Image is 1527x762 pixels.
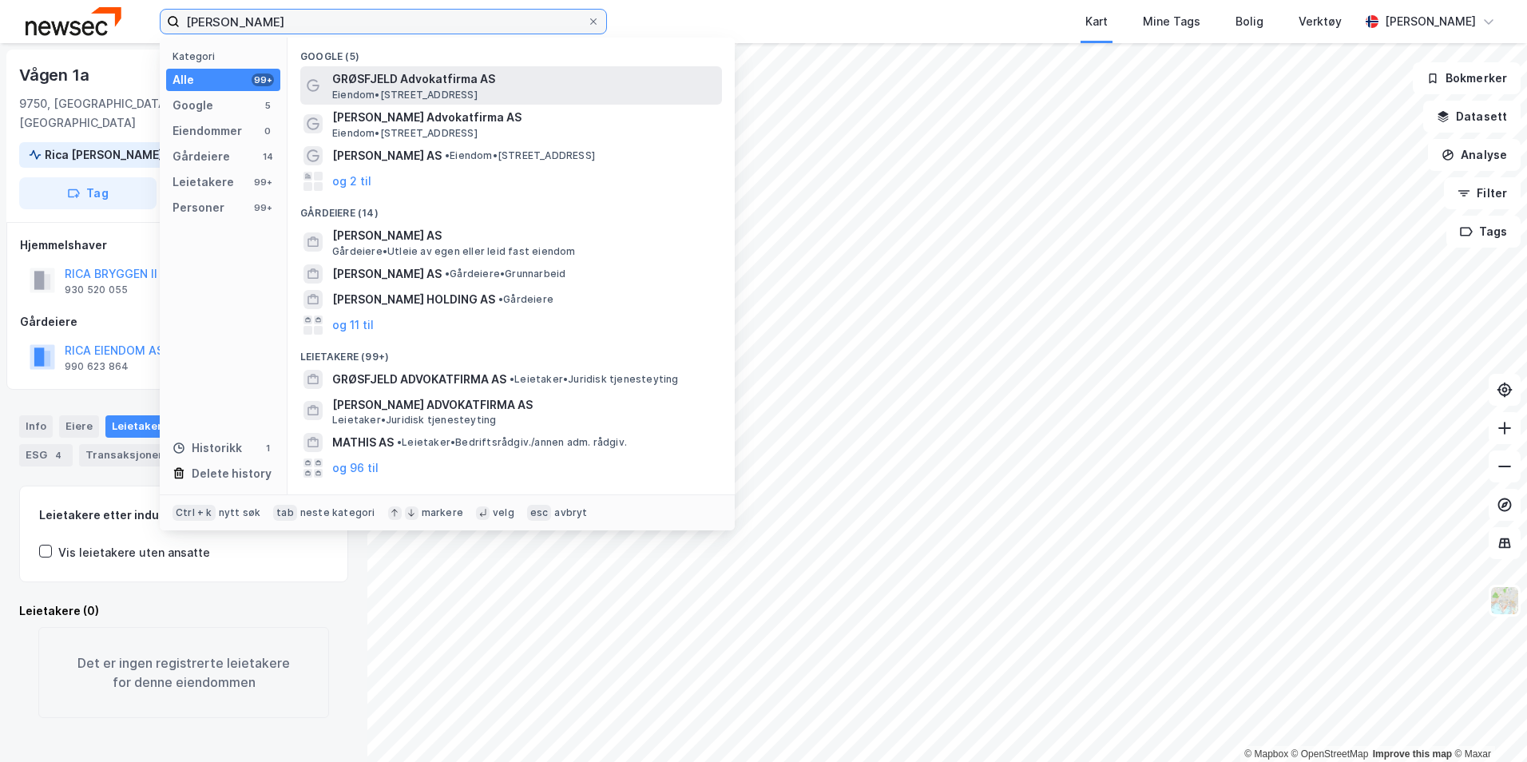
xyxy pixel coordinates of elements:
span: Gårdeiere • Utleie av egen eller leid fast eiendom [332,245,576,258]
span: MATHIS AS [332,433,394,452]
div: Rica [PERSON_NAME] [45,145,163,165]
span: Eiendom • [STREET_ADDRESS] [332,127,478,140]
span: [PERSON_NAME] HOLDING AS [332,290,495,309]
span: • [498,293,503,305]
div: esc [527,505,552,521]
div: Historikk [173,439,242,458]
div: Google (5) [288,38,735,66]
div: Gårdeiere [173,147,230,166]
iframe: Chat Widget [1447,685,1527,762]
div: Google [173,96,213,115]
button: og 96 til [332,458,379,478]
div: 14 [261,150,274,163]
div: Det er ingen registrerte leietakere for denne eiendommen [38,627,329,718]
span: Gårdeiere • Grunnarbeid [445,268,565,280]
div: Personer (99+) [288,481,735,510]
div: 99+ [252,73,274,86]
span: [PERSON_NAME] ADVOKATFIRMA AS [332,395,716,415]
span: • [510,373,514,385]
div: Leietakere (99+) [288,338,735,367]
span: GRØSFJELD Advokatfirma AS [332,69,716,89]
div: Eiendommer [173,121,242,141]
img: newsec-logo.f6e21ccffca1b3a03d2d.png [26,7,121,35]
div: Delete history [192,464,272,483]
img: Z [1489,585,1520,616]
button: Analyse [1428,139,1521,171]
div: Leietakere [105,415,175,438]
div: [PERSON_NAME] [1385,12,1476,31]
span: Eiendom • [STREET_ADDRESS] [445,149,595,162]
a: OpenStreetMap [1291,748,1369,760]
div: Gårdeiere (14) [288,194,735,223]
div: 5 [261,99,274,112]
div: Bolig [1235,12,1263,31]
span: • [445,268,450,280]
div: Mine Tags [1143,12,1200,31]
div: tab [273,505,297,521]
button: Tag [19,177,157,209]
div: markere [422,506,463,519]
button: Tags [1446,216,1521,248]
span: Leietaker • Juridisk tjenesteyting [332,414,496,427]
span: • [397,436,402,448]
div: 1 [261,442,274,454]
div: Alle [173,70,194,89]
span: • [445,149,450,161]
button: Filter [1444,177,1521,209]
div: 4 [50,447,66,463]
div: Leietakere [173,173,234,192]
button: og 11 til [332,316,374,335]
div: velg [493,506,514,519]
div: 0 [261,125,274,137]
input: Søk på adresse, matrikkel, gårdeiere, leietakere eller personer [180,10,587,34]
div: Kategori [173,50,280,62]
div: avbryt [554,506,587,519]
span: GRØSFJELD ADVOKATFIRMA AS [332,370,506,389]
button: og 2 til [332,172,371,191]
div: nytt søk [219,506,261,519]
span: [PERSON_NAME] AS [332,264,442,284]
div: Ctrl + k [173,505,216,521]
div: Gårdeiere [20,312,347,331]
span: [PERSON_NAME] AS [332,146,442,165]
div: Vågen 1a [19,62,92,88]
div: Leietakere etter industri [39,506,328,525]
a: Improve this map [1373,748,1452,760]
div: Verktøy [1299,12,1342,31]
span: [PERSON_NAME] Advokatfirma AS [332,108,716,127]
div: Leietakere (0) [19,601,348,621]
div: neste kategori [300,506,375,519]
div: Kontrollprogram for chat [1447,685,1527,762]
div: 9750, [GEOGRAPHIC_DATA], [GEOGRAPHIC_DATA] [19,94,264,133]
div: 99+ [252,176,274,189]
div: 99+ [252,201,274,214]
span: Leietaker • Bedriftsrådgiv./annen adm. rådgiv. [397,436,627,449]
span: [PERSON_NAME] AS [332,226,716,245]
div: Info [19,415,53,438]
div: 930 520 055 [65,284,128,296]
div: ESG [19,444,73,466]
button: Datasett [1423,101,1521,133]
span: Eiendom • [STREET_ADDRESS] [332,89,478,101]
div: Vis leietakere uten ansatte [58,543,210,562]
div: Personer [173,198,224,217]
div: Transaksjoner [79,444,188,466]
div: Eiere [59,415,99,438]
a: Mapbox [1244,748,1288,760]
span: Gårdeiere [498,293,553,306]
div: Hjemmelshaver [20,236,347,255]
div: Kart [1085,12,1108,31]
button: Bokmerker [1413,62,1521,94]
span: Leietaker • Juridisk tjenesteyting [510,373,679,386]
div: 990 623 864 [65,360,129,373]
